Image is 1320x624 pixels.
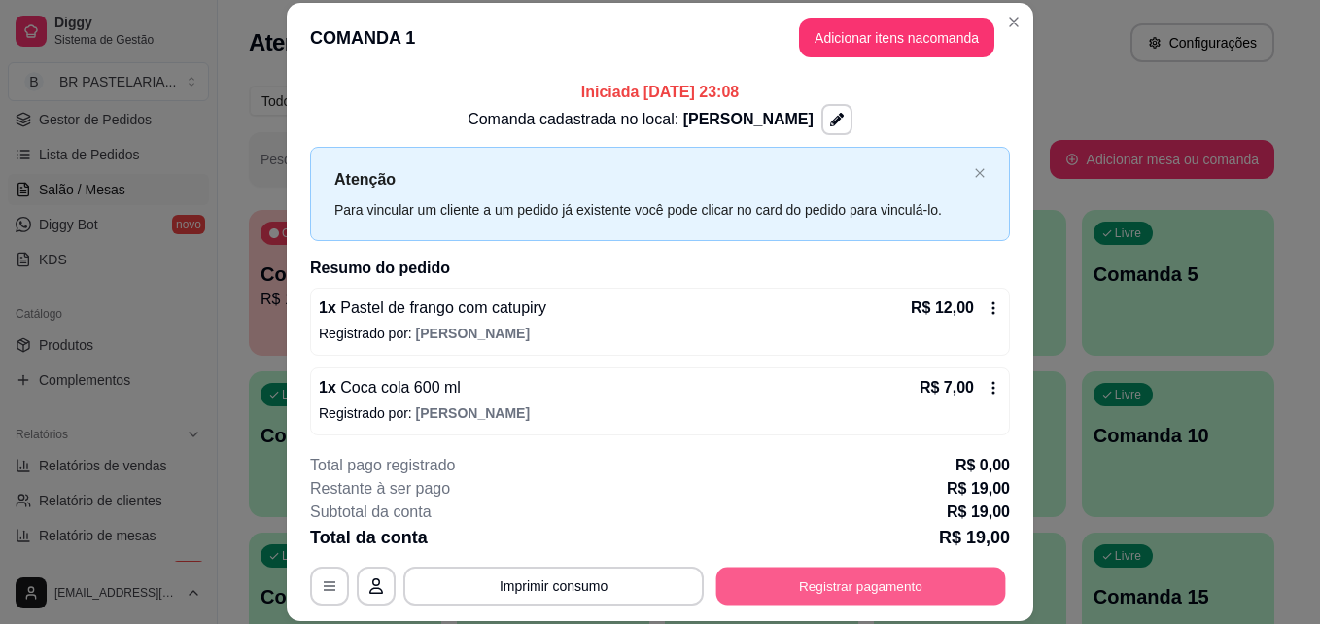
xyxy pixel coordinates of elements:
[319,403,1001,423] p: Registrado por:
[416,405,530,421] span: [PERSON_NAME]
[287,3,1033,73] header: COMANDA 1
[319,376,461,399] p: 1 x
[911,296,974,320] p: R$ 12,00
[947,501,1010,524] p: R$ 19,00
[336,299,546,316] span: Pastel de frango com catupiry
[319,296,546,320] p: 1 x
[998,7,1029,38] button: Close
[920,376,974,399] p: R$ 7,00
[716,567,1006,605] button: Registrar pagamento
[974,167,986,180] button: close
[403,567,704,606] button: Imprimir consumo
[310,257,1010,280] h2: Resumo do pedido
[319,324,1001,343] p: Registrado por:
[310,524,428,551] p: Total da conta
[310,501,432,524] p: Subtotal da conta
[336,379,461,396] span: Coca cola 600 ml
[947,477,1010,501] p: R$ 19,00
[939,524,1010,551] p: R$ 19,00
[683,111,814,127] span: [PERSON_NAME]
[334,167,966,191] p: Atenção
[310,454,455,477] p: Total pago registrado
[416,326,530,341] span: [PERSON_NAME]
[955,454,1010,477] p: R$ 0,00
[468,108,814,131] p: Comanda cadastrada no local:
[799,18,994,57] button: Adicionar itens nacomanda
[310,477,450,501] p: Restante à ser pago
[974,167,986,179] span: close
[310,81,1010,104] p: Iniciada [DATE] 23:08
[334,199,966,221] div: Para vincular um cliente a um pedido já existente você pode clicar no card do pedido para vinculá...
